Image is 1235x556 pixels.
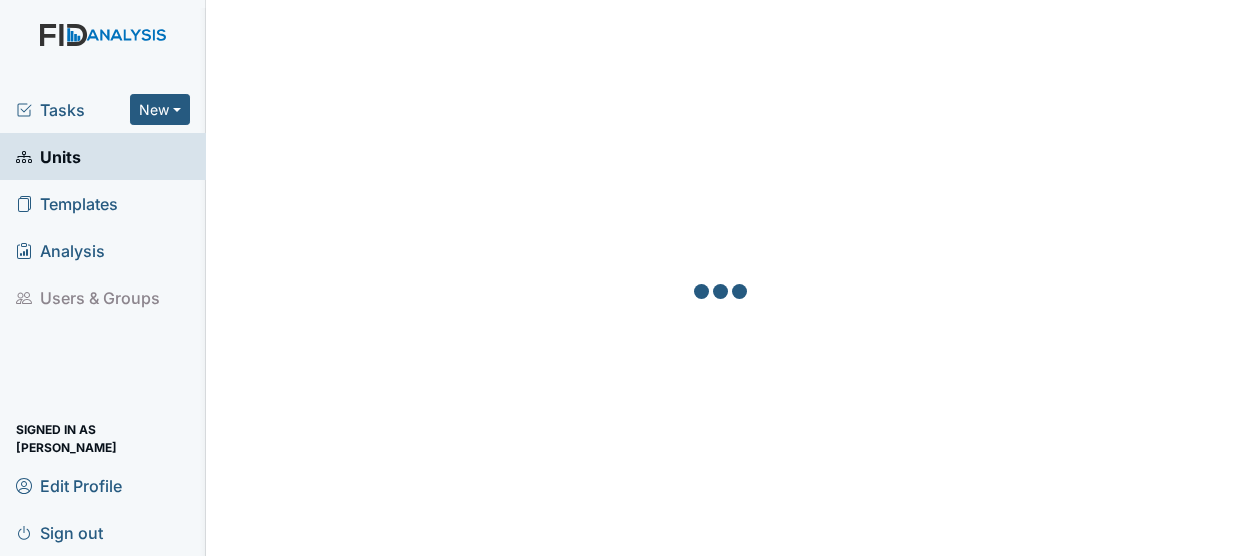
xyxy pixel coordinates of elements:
[16,188,118,219] span: Templates
[16,141,81,172] span: Units
[130,94,190,125] button: New
[16,235,105,266] span: Analysis
[16,517,103,548] span: Sign out
[16,423,190,454] span: Signed in as [PERSON_NAME]
[16,470,122,501] span: Edit Profile
[16,98,130,122] a: Tasks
